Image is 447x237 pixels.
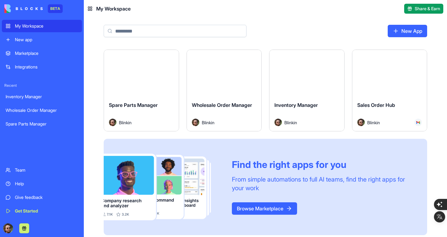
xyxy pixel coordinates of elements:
div: My Workspace [15,23,78,29]
img: ACg8ocLOzJOMfx9isZ1m78W96V-9B_-F0ZO2mgTmhXa4GGAzbULkhUdz=s96-c [3,223,13,233]
div: Inventory Manager [6,94,78,100]
span: Wholesale Order Manager [192,102,252,108]
span: My Workspace [96,5,131,12]
div: New app [15,37,78,43]
a: Help [2,178,82,190]
div: Help [15,181,78,187]
img: Avatar [192,119,199,126]
a: Spare Parts Manager [2,118,82,130]
span: Recent [2,83,82,88]
img: Avatar [109,119,116,126]
div: Get Started [15,208,78,214]
span: Spare Parts Manager [109,102,158,108]
img: Gmail_trouth.svg [416,121,420,124]
a: My Workspace [2,20,82,32]
a: Integrations [2,61,82,73]
div: Give feedback [15,194,78,200]
div: Find the right apps for you [232,159,412,170]
span: Blinkin [284,119,297,126]
div: Spare Parts Manager [6,121,78,127]
span: Blinkin [202,119,214,126]
span: Inventory Manager [274,102,318,108]
a: New app [2,33,82,46]
a: Browse Marketplace [232,202,297,215]
a: Inventory Manager [2,90,82,103]
a: Get Started [2,205,82,217]
a: Give feedback [2,191,82,204]
a: BETA [4,4,63,13]
img: Avatar [274,119,282,126]
a: Spare Parts ManagerAvatarBlinkin [104,50,179,131]
a: Sales Order HubAvatarBlinkin [352,50,427,131]
span: Blinkin [367,119,380,126]
a: Wholesale Order Manager [2,104,82,116]
span: Share & Earn [415,6,440,12]
div: Team [15,167,78,173]
div: Integrations [15,64,78,70]
span: Sales Order Hub [357,102,395,108]
img: logo [4,4,43,13]
img: Frame_181_egmpey.png [104,154,222,220]
span: Blinkin [119,119,132,126]
a: New App [388,25,427,37]
div: Wholesale Order Manager [6,107,78,113]
div: From simple automations to full AI teams, find the right apps for your work [232,175,412,192]
a: Team [2,164,82,176]
a: Marketplace [2,47,82,59]
a: Inventory ManagerAvatarBlinkin [269,50,345,131]
div: Marketplace [15,50,78,56]
div: BETA [48,4,63,13]
button: Share & Earn [404,4,443,14]
a: Wholesale Order ManagerAvatarBlinkin [187,50,262,131]
img: Avatar [357,119,365,126]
